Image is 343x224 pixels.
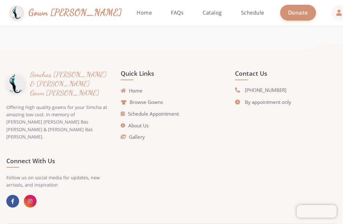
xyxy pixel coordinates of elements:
h4: Quick Links [121,70,222,80]
p: Offering high quality gowns for your Simcha at amazing low cost. In memory of [PERSON_NAME] [PERS... [6,104,108,140]
p: Follow us on social media for updates, new arrivals, and inspiration [6,174,108,189]
a: Gallery [121,133,145,141]
span: Schedule [241,9,264,16]
a: Donate [280,5,316,20]
span: Catalog [203,9,222,16]
span: Home [137,9,152,16]
a: Home [121,87,143,94]
span: Gown [PERSON_NAME] [29,6,122,19]
span: FAQs [171,9,184,16]
span: By appointment only [245,99,291,106]
img: Gown Gmach Logo [10,6,24,20]
a: Browse Gowns [121,99,163,106]
span: Donate [288,9,308,16]
img: Gown Gmach Logo [6,74,25,93]
h4: Contact Us [235,70,337,80]
h3: Simchas [PERSON_NAME] & [PERSON_NAME] Gown [PERSON_NAME] [30,70,108,97]
a: Schedule Appointment [121,110,179,118]
span: [PHONE_NUMBER] [245,86,286,94]
a: Gown [PERSON_NAME] [10,4,116,22]
h4: Connect With Us [6,157,108,168]
iframe: Chatra live chat [297,205,337,218]
a: About Us [121,122,149,129]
